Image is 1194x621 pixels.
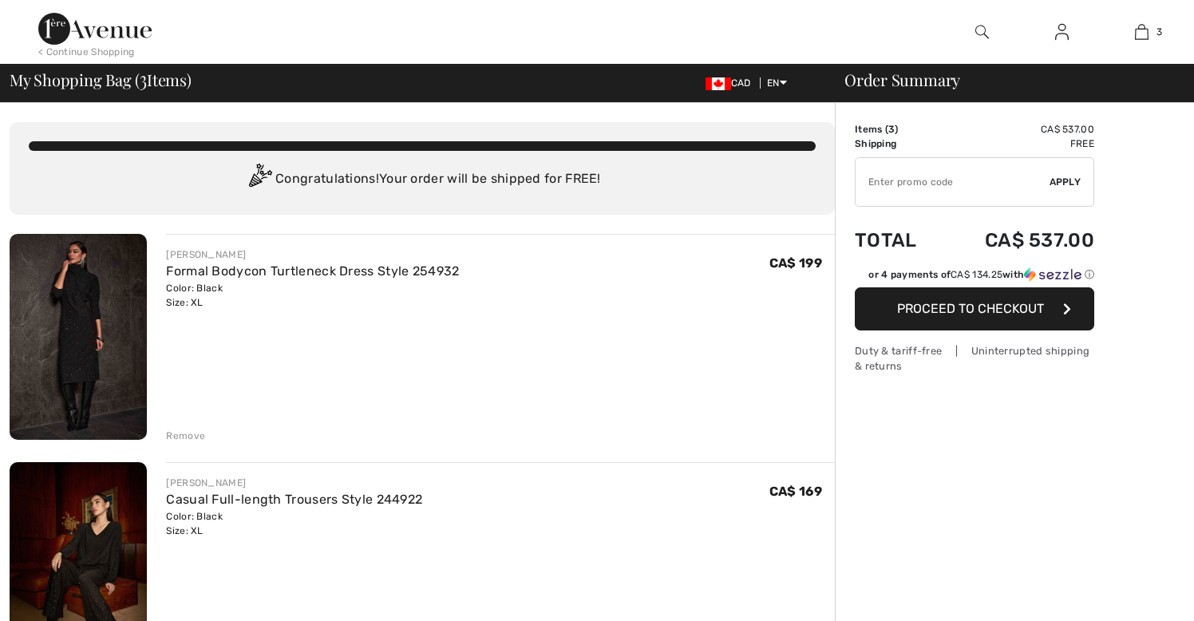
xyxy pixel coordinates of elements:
span: 3 [140,68,147,89]
div: Color: Black Size: XL [166,281,459,310]
input: Promo code [856,158,1050,206]
span: CAD [706,77,757,89]
div: < Continue Shopping [38,45,135,59]
td: Total [855,213,941,267]
span: EN [767,77,787,89]
td: CA$ 537.00 [941,122,1094,136]
div: Order Summary [825,72,1184,88]
div: Congratulations! Your order will be shipped for FREE! [29,164,816,196]
div: Duty & tariff-free | Uninterrupted shipping & returns [855,343,1094,374]
div: [PERSON_NAME] [166,476,422,490]
span: CA$ 134.25 [951,269,1002,280]
img: search the website [975,22,989,42]
td: Items ( ) [855,122,941,136]
span: Apply [1050,175,1081,189]
img: My Info [1055,22,1069,42]
span: CA$ 169 [769,484,822,499]
td: Shipping [855,136,941,151]
img: Congratulation2.svg [243,164,275,196]
div: Color: Black Size: XL [166,509,422,538]
div: or 4 payments ofCA$ 134.25withSezzle Click to learn more about Sezzle [855,267,1094,287]
span: CA$ 199 [769,255,822,271]
span: My Shopping Bag ( Items) [10,72,192,88]
div: or 4 payments of with [868,267,1094,282]
div: Remove [166,429,205,443]
span: 3 [1156,25,1162,39]
a: 3 [1102,22,1180,42]
img: 1ère Avenue [38,13,152,45]
span: Proceed to Checkout [897,301,1044,316]
span: 3 [888,124,895,135]
td: Free [941,136,1094,151]
img: Canadian Dollar [706,77,731,90]
img: Formal Bodycon Turtleneck Dress Style 254932 [10,234,147,440]
div: [PERSON_NAME] [166,247,459,262]
img: Sezzle [1024,267,1081,282]
img: My Bag [1135,22,1149,42]
a: Sign In [1042,22,1081,42]
button: Proceed to Checkout [855,287,1094,330]
a: Casual Full-length Trousers Style 244922 [166,492,422,507]
td: CA$ 537.00 [941,213,1094,267]
a: Formal Bodycon Turtleneck Dress Style 254932 [166,263,459,279]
